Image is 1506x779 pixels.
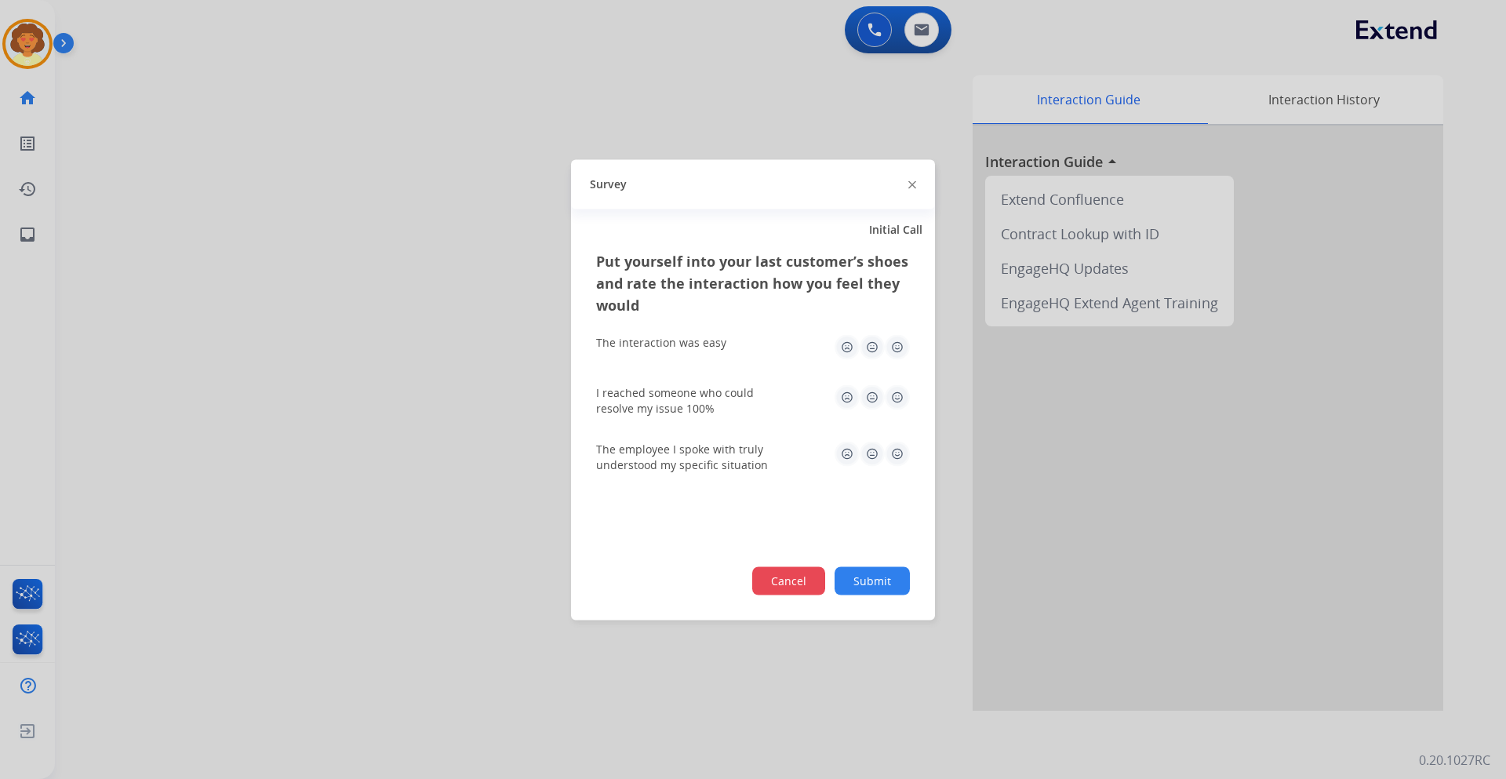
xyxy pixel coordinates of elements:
img: close-button [908,181,916,189]
p: 0.20.1027RC [1419,751,1490,770]
div: The interaction was easy [596,334,726,350]
span: Survey [590,177,627,192]
div: The employee I spoke with truly understood my specific situation [596,441,784,472]
div: I reached someone who could resolve my issue 100% [596,384,784,416]
button: Cancel [752,566,825,595]
span: Initial Call [869,221,922,237]
h3: Put yourself into your last customer’s shoes and rate the interaction how you feel they would [596,249,910,315]
button: Submit [835,566,910,595]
